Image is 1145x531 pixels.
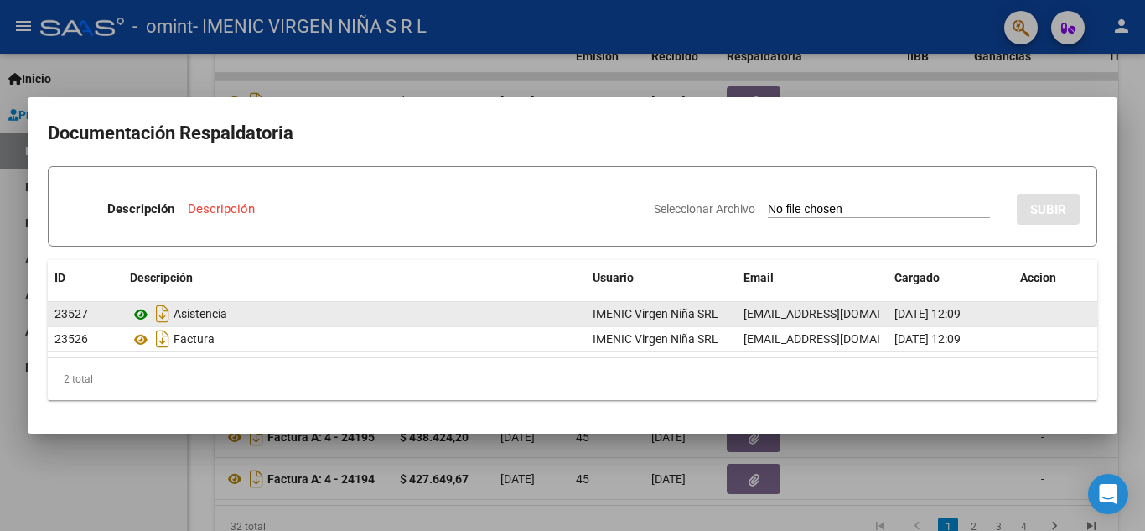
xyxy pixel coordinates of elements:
datatable-header-cell: Descripción [123,260,586,296]
datatable-header-cell: Accion [1013,260,1097,296]
span: 23526 [54,332,88,346]
button: SUBIR [1017,194,1080,225]
div: Asistencia [130,300,579,327]
datatable-header-cell: Cargado [888,260,1013,296]
span: 23527 [54,307,88,320]
datatable-header-cell: Usuario [586,260,737,296]
div: Open Intercom Messenger [1088,474,1128,514]
span: Usuario [593,271,634,284]
span: [DATE] 12:09 [894,332,961,346]
span: Cargado [894,271,940,284]
span: Seleccionar Archivo [654,202,755,216]
span: [EMAIL_ADDRESS][DOMAIN_NAME] [743,332,930,346]
i: Descargar documento [152,300,174,327]
h2: Documentación Respaldatoria [48,117,1097,149]
p: Descripción [107,200,174,219]
span: Accion [1020,271,1056,284]
span: ID [54,271,65,284]
i: Descargar documento [152,325,174,352]
div: Factura [130,325,579,352]
span: Email [743,271,774,284]
span: IMENIC Virgen Niña SRL [593,332,718,346]
datatable-header-cell: Email [737,260,888,296]
span: Descripción [130,271,193,284]
span: SUBIR [1030,202,1066,217]
datatable-header-cell: ID [48,260,123,296]
span: [EMAIL_ADDRESS][DOMAIN_NAME] [743,307,930,320]
div: 2 total [48,358,1097,400]
span: IMENIC Virgen Niña SRL [593,307,718,320]
span: [DATE] 12:09 [894,307,961,320]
